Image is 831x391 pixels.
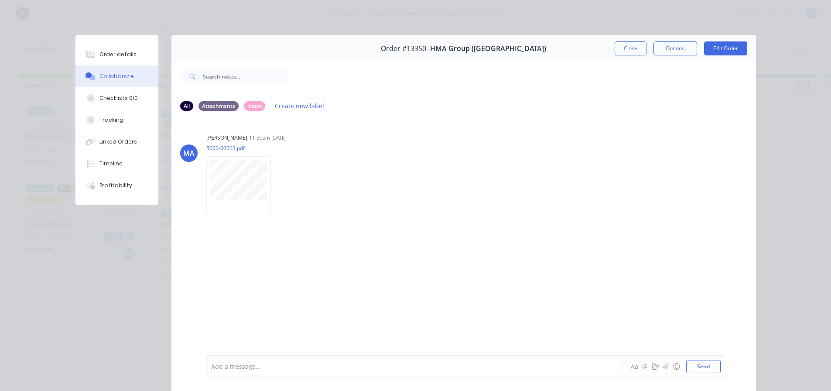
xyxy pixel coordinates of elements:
[183,148,195,158] div: MA
[75,65,158,87] button: Collaborate
[203,68,289,85] input: Search notes...
[99,116,123,124] div: Tracking
[629,361,640,372] button: Aa
[381,45,430,53] span: Order #13350 -
[198,101,239,111] div: Attachments
[99,138,137,146] div: Linked Orders
[206,134,247,142] div: [PERSON_NAME]
[653,41,697,55] button: Options
[75,131,158,153] button: Linked Orders
[686,360,721,373] button: Send
[249,134,287,142] div: 11:30am [DATE]
[206,144,280,152] p: 5000-00003.pdf
[244,101,265,111] div: latest
[99,182,132,189] div: Profitability
[99,72,134,80] div: Collaborate
[640,361,650,372] button: @
[180,101,193,111] div: All
[99,51,137,58] div: Order details
[270,100,329,112] button: Create new label
[99,94,138,102] div: Checklists 0/0
[671,361,682,372] button: ☺
[75,175,158,196] button: Profitability
[430,45,546,53] span: HMA Group ([GEOGRAPHIC_DATA])
[615,41,646,55] button: Close
[75,153,158,175] button: Timeline
[99,160,123,168] div: Timeline
[75,87,158,109] button: Checklists 0/0
[75,109,158,131] button: Tracking
[704,41,747,55] button: Edit Order
[75,44,158,65] button: Order details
